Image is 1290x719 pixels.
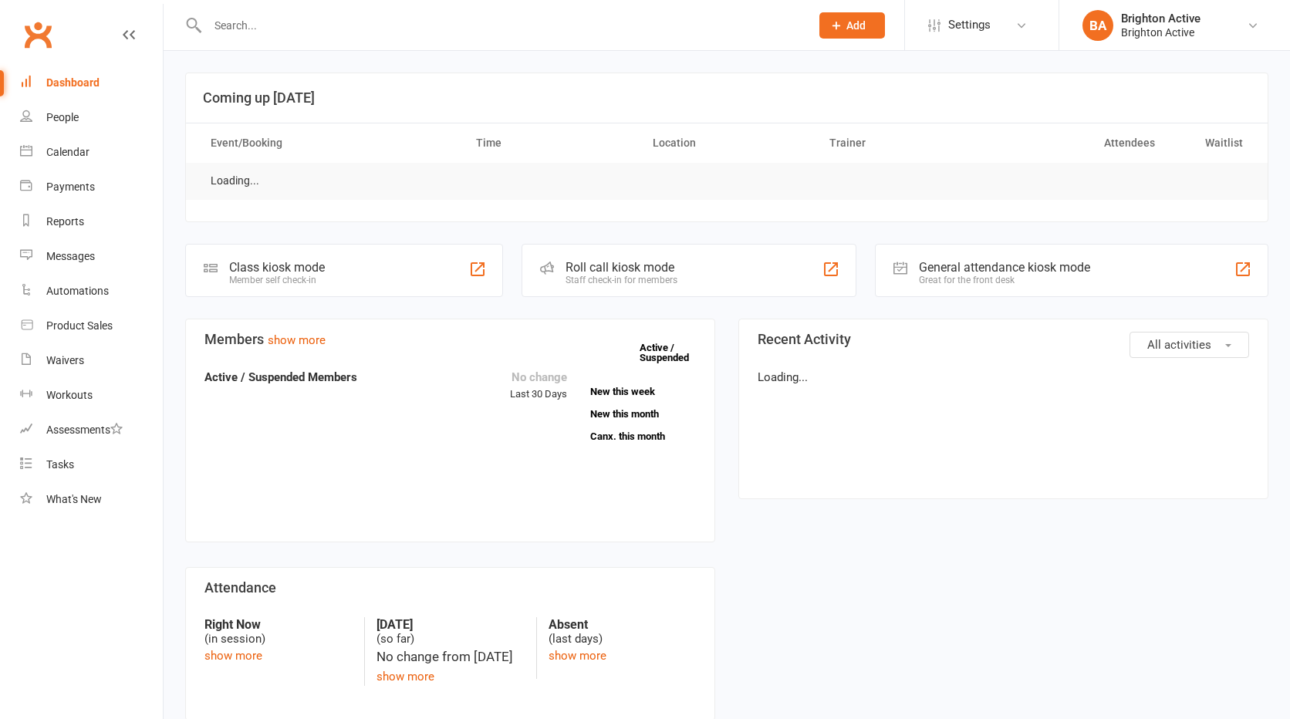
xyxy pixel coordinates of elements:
[204,617,353,646] div: (in session)
[268,333,326,347] a: show more
[197,163,273,199] td: Loading...
[639,123,816,163] th: Location
[46,76,100,89] div: Dashboard
[590,387,696,397] a: New this week
[46,424,123,436] div: Assessments
[549,617,696,646] div: (last days)
[20,204,163,239] a: Reports
[203,90,1251,106] h3: Coming up [DATE]
[510,368,567,387] div: No change
[46,389,93,401] div: Workouts
[204,617,353,632] strong: Right Now
[20,135,163,170] a: Calendar
[46,111,79,123] div: People
[992,123,1169,163] th: Attendees
[46,354,84,366] div: Waivers
[462,123,639,163] th: Time
[229,260,325,275] div: Class kiosk mode
[590,409,696,419] a: New this month
[640,331,707,374] a: Active / Suspended
[377,646,524,667] div: No change from [DATE]
[566,275,677,285] div: Staff check-in for members
[1082,10,1113,41] div: BA
[846,19,866,32] span: Add
[204,370,357,384] strong: Active / Suspended Members
[816,123,992,163] th: Trainer
[1121,12,1201,25] div: Brighton Active
[1147,338,1211,352] span: All activities
[758,368,1249,387] p: Loading...
[46,215,84,228] div: Reports
[1130,332,1249,358] button: All activities
[204,580,696,596] h3: Attendance
[204,332,696,347] h3: Members
[20,100,163,135] a: People
[229,275,325,285] div: Member self check-in
[204,649,262,663] a: show more
[46,146,89,158] div: Calendar
[919,260,1090,275] div: General attendance kiosk mode
[46,181,95,193] div: Payments
[20,170,163,204] a: Payments
[20,343,163,378] a: Waivers
[46,319,113,332] div: Product Sales
[1121,25,1201,39] div: Brighton Active
[377,670,434,684] a: show more
[819,12,885,39] button: Add
[20,309,163,343] a: Product Sales
[20,413,163,447] a: Assessments
[20,239,163,274] a: Messages
[46,250,95,262] div: Messages
[20,482,163,517] a: What's New
[20,274,163,309] a: Automations
[510,368,567,403] div: Last 30 Days
[46,458,74,471] div: Tasks
[46,285,109,297] div: Automations
[549,649,606,663] a: show more
[20,378,163,413] a: Workouts
[919,275,1090,285] div: Great for the front desk
[590,431,696,441] a: Canx. this month
[20,66,163,100] a: Dashboard
[549,617,696,632] strong: Absent
[566,260,677,275] div: Roll call kiosk mode
[758,332,1249,347] h3: Recent Activity
[203,15,799,36] input: Search...
[948,8,991,42] span: Settings
[377,617,524,646] div: (so far)
[197,123,462,163] th: Event/Booking
[377,617,524,632] strong: [DATE]
[19,15,57,54] a: Clubworx
[46,493,102,505] div: What's New
[20,447,163,482] a: Tasks
[1169,123,1258,163] th: Waitlist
